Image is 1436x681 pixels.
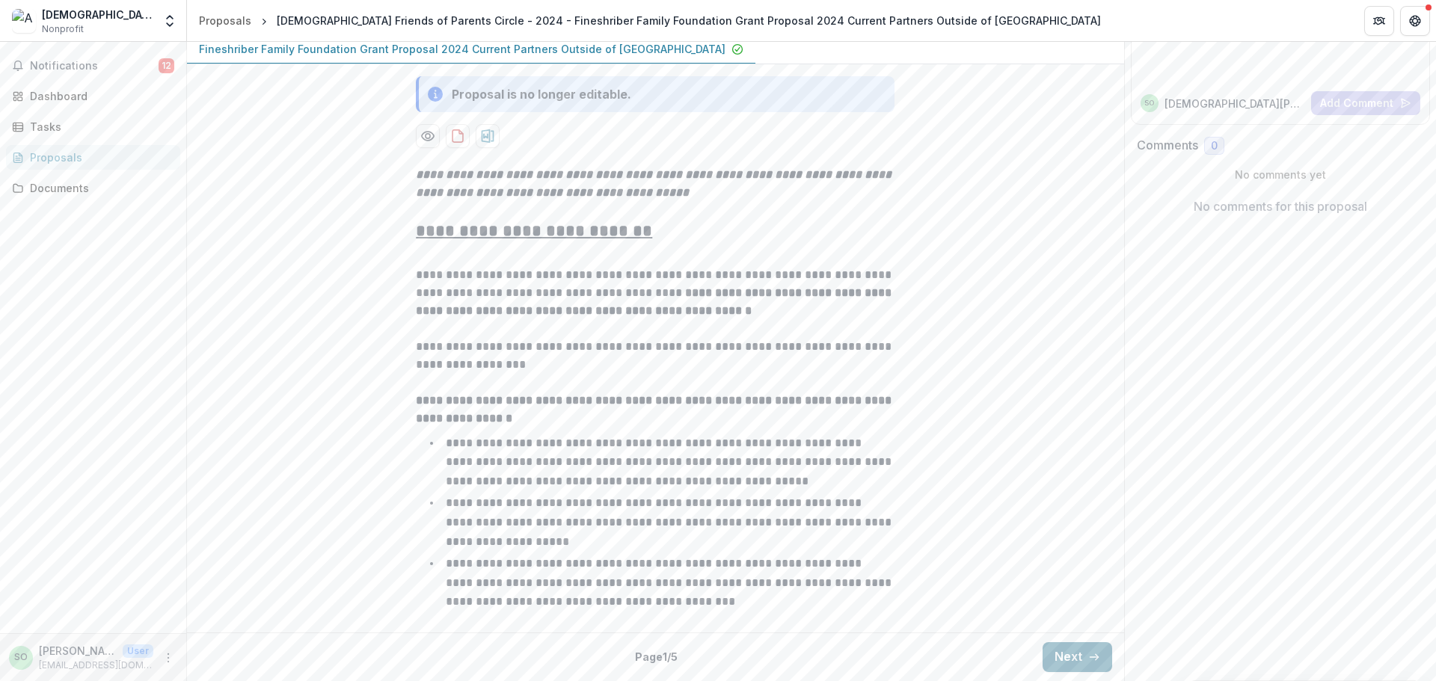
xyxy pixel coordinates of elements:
a: Proposals [6,145,180,170]
button: Partners [1364,6,1394,36]
p: [EMAIL_ADDRESS][DOMAIN_NAME] [39,659,153,672]
button: Next [1043,642,1112,672]
a: Dashboard [6,84,180,108]
div: Shiri Ourian [14,653,28,662]
button: Get Help [1400,6,1430,36]
button: download-proposal [476,124,500,148]
button: download-proposal [446,124,470,148]
div: Proposals [199,13,251,28]
a: Proposals [193,10,257,31]
button: Notifications12 [6,54,180,78]
button: Add Comment [1311,91,1420,115]
button: Open entity switcher [159,6,180,36]
nav: breadcrumb [193,10,1107,31]
a: Tasks [6,114,180,139]
span: Notifications [30,60,159,73]
div: Proposals [30,150,168,165]
p: [DEMOGRAPHIC_DATA][PERSON_NAME] [1165,96,1306,111]
span: Nonprofit [42,22,84,36]
a: Documents [6,176,180,200]
div: Documents [30,180,168,196]
span: 0 [1211,140,1218,152]
div: Shiri Ourian [1144,99,1154,107]
button: Preview 1226e796-d801-4978-9559-656c400acf52-0.pdf [416,124,440,148]
div: Dashboard [30,88,168,104]
p: Page 1 / 5 [635,649,678,665]
img: American Friends of Parents Circle [12,9,36,33]
div: [DEMOGRAPHIC_DATA] Friends of Parents Circle - 2024 - Fineshriber Family Foundation Grant Proposa... [277,13,1101,28]
button: More [159,649,177,667]
span: 12 [159,58,174,73]
div: [DEMOGRAPHIC_DATA] Friends of Parents Circle [42,7,153,22]
p: No comments yet [1137,167,1425,182]
p: Fineshriber Family Foundation Grant Proposal 2024 Current Partners Outside of [GEOGRAPHIC_DATA] [199,41,725,57]
div: Tasks [30,119,168,135]
p: [PERSON_NAME] [39,643,117,659]
h2: Comments [1137,138,1198,152]
p: User [123,644,153,658]
div: Proposal is no longer editable. [452,85,631,103]
p: No comments for this proposal [1194,197,1367,215]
